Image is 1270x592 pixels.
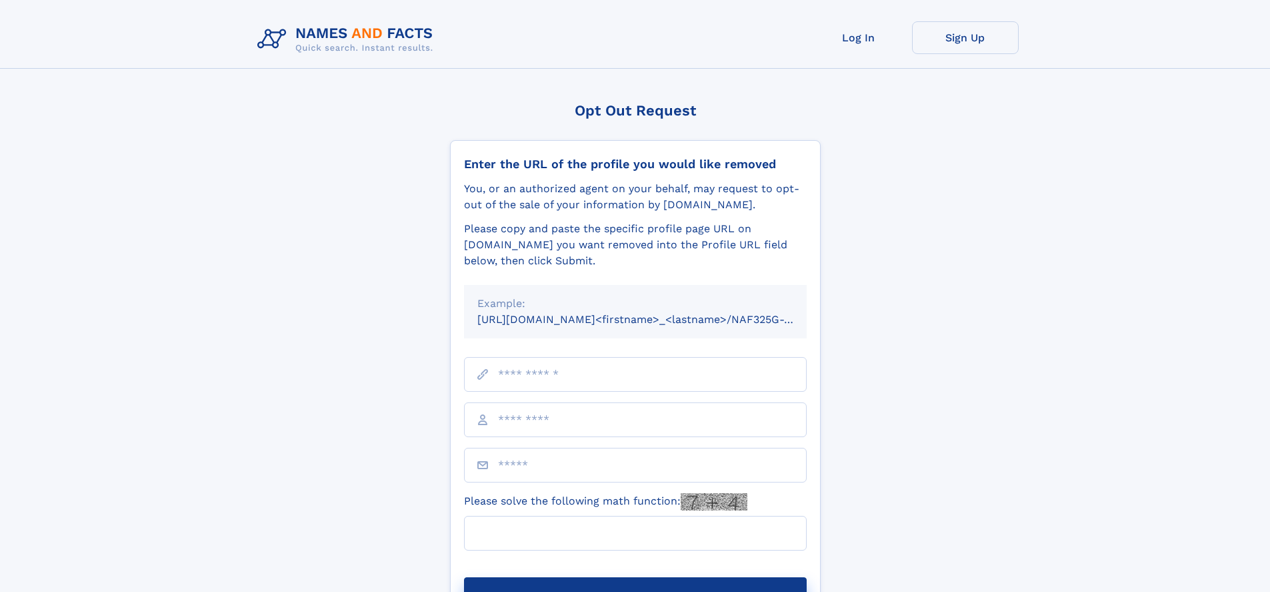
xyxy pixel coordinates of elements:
[464,221,807,269] div: Please copy and paste the specific profile page URL on [DOMAIN_NAME] you want removed into the Pr...
[464,493,747,511] label: Please solve the following math function:
[477,296,793,312] div: Example:
[464,181,807,213] div: You, or an authorized agent on your behalf, may request to opt-out of the sale of your informatio...
[450,102,821,119] div: Opt Out Request
[805,21,912,54] a: Log In
[252,21,444,57] img: Logo Names and Facts
[912,21,1019,54] a: Sign Up
[464,157,807,172] div: Enter the URL of the profile you would like removed
[477,313,832,326] small: [URL][DOMAIN_NAME]<firstname>_<lastname>/NAF325G-xxxxxxxx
